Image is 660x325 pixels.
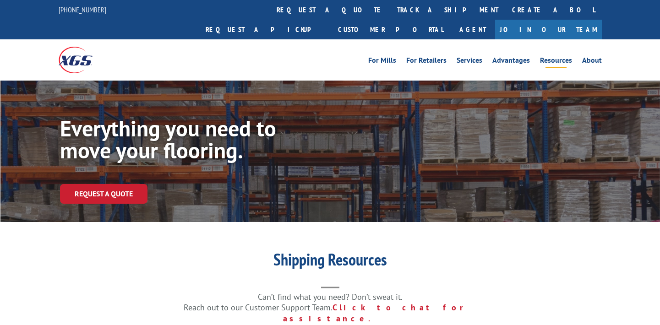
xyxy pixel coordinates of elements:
[283,302,476,324] a: Click to chat for assistance.
[147,292,513,324] p: Can’t find what you need? Don’t sweat it. Reach out to our Customer Support Team.
[59,5,106,14] a: [PHONE_NUMBER]
[450,20,495,39] a: Agent
[582,57,602,67] a: About
[147,251,513,272] h1: Shipping Resources
[540,57,572,67] a: Resources
[495,20,602,39] a: Join Our Team
[331,20,450,39] a: Customer Portal
[406,57,447,67] a: For Retailers
[60,117,335,166] h1: Everything you need to move your flooring.
[368,57,396,67] a: For Mills
[492,57,530,67] a: Advantages
[199,20,331,39] a: Request a pickup
[457,57,482,67] a: Services
[60,184,147,204] a: Request a Quote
